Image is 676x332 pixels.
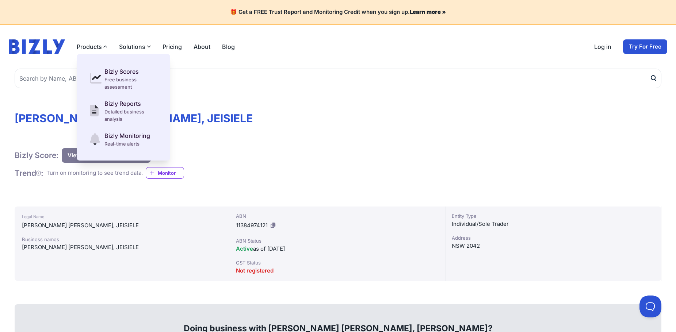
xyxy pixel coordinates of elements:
[452,242,655,250] div: NSW 2042
[15,69,661,88] input: Search by Name, ABN or ACN
[104,76,157,90] div: Free business assessment
[236,237,439,244] div: ABN Status
[22,212,222,221] div: Legal Name
[9,9,667,16] h4: 🎁 Get a FREE Trust Report and Monitoring Credit when you sign up.
[623,39,667,54] a: Try For Free
[104,108,157,123] div: Detailed business analysis
[236,222,268,229] span: 11384974121
[236,212,439,220] div: ABN
[452,234,655,242] div: Address
[22,243,222,252] div: [PERSON_NAME] [PERSON_NAME], JEISIELE
[194,42,210,51] a: About
[77,42,107,51] button: Products
[236,244,439,253] div: as of [DATE]
[236,245,253,252] span: Active
[15,168,43,178] h1: Trend :
[236,267,274,274] span: Not registered
[46,169,143,177] div: Turn on monitoring to see trend data.
[62,148,151,163] button: View Trust Score — It's Free!
[594,42,611,51] a: Log in
[452,212,655,220] div: Entity Type
[15,112,661,125] h1: [PERSON_NAME] [PERSON_NAME], JEISIELE
[104,140,150,147] div: Real-time alerts
[85,127,161,152] a: Bizly Monitoring Real-time alerts
[104,67,157,76] div: Bizly Scores
[146,167,184,179] a: Monitor
[22,221,222,230] div: [PERSON_NAME] [PERSON_NAME], JEISIELE
[15,150,59,160] h1: Bizly Score:
[410,8,446,15] a: Learn more »
[163,42,182,51] a: Pricing
[104,131,150,140] div: Bizly Monitoring
[452,220,655,228] div: Individual/Sole Trader
[222,42,235,51] a: Blog
[22,236,222,243] div: Business names
[158,169,184,177] span: Monitor
[119,42,151,51] button: Solutions
[236,259,439,266] div: GST Status
[639,296,661,317] iframe: Toggle Customer Support
[85,95,161,127] a: Bizly Reports Detailed business analysis
[85,63,161,95] a: Bizly Scores Free business assessment
[104,99,157,108] div: Bizly Reports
